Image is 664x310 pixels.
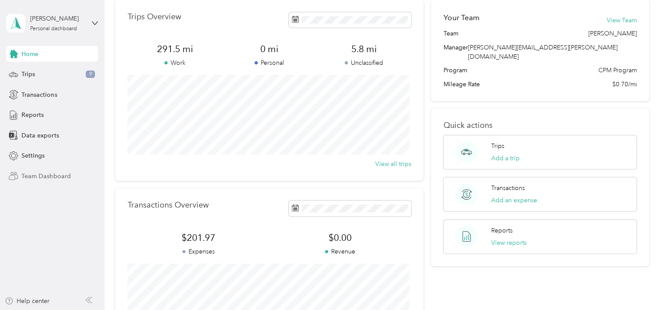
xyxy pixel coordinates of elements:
[598,66,637,75] span: CPM Program
[588,29,637,38] span: [PERSON_NAME]
[443,43,468,61] span: Manager
[491,154,520,163] button: Add a trip
[30,26,77,32] div: Personal dashboard
[21,151,45,160] span: Settings
[21,70,35,79] span: Trips
[443,12,479,23] h2: Your Team
[21,90,57,99] span: Transactions
[317,58,411,67] p: Unclassified
[612,80,637,89] span: $0.70/mi
[443,80,479,89] span: Mileage Rate
[21,131,59,140] span: Data exports
[222,58,317,67] p: Personal
[5,296,49,306] button: Help center
[21,172,70,181] span: Team Dashboard
[491,238,527,247] button: View reports
[375,159,411,169] button: View all trips
[491,196,537,205] button: Add an expense
[443,66,467,75] span: Program
[127,201,208,210] p: Transactions Overview
[317,43,411,55] span: 5.8 mi
[491,141,504,151] p: Trips
[222,43,317,55] span: 0 mi
[30,14,85,23] div: [PERSON_NAME]
[269,232,411,244] span: $0.00
[127,58,222,67] p: Work
[269,247,411,256] p: Revenue
[127,12,181,21] p: Trips Overview
[21,49,38,59] span: Home
[127,247,269,256] p: Expenses
[491,183,525,193] p: Transactions
[127,43,222,55] span: 291.5 mi
[127,232,269,244] span: $201.97
[615,261,664,310] iframe: Everlance-gr Chat Button Frame
[86,70,95,78] span: 9
[491,226,513,235] p: Reports
[443,121,636,130] p: Quick actions
[443,29,458,38] span: Team
[468,44,617,60] span: [PERSON_NAME][EMAIL_ADDRESS][PERSON_NAME][DOMAIN_NAME]
[607,16,637,25] button: View Team
[21,110,44,120] span: Reports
